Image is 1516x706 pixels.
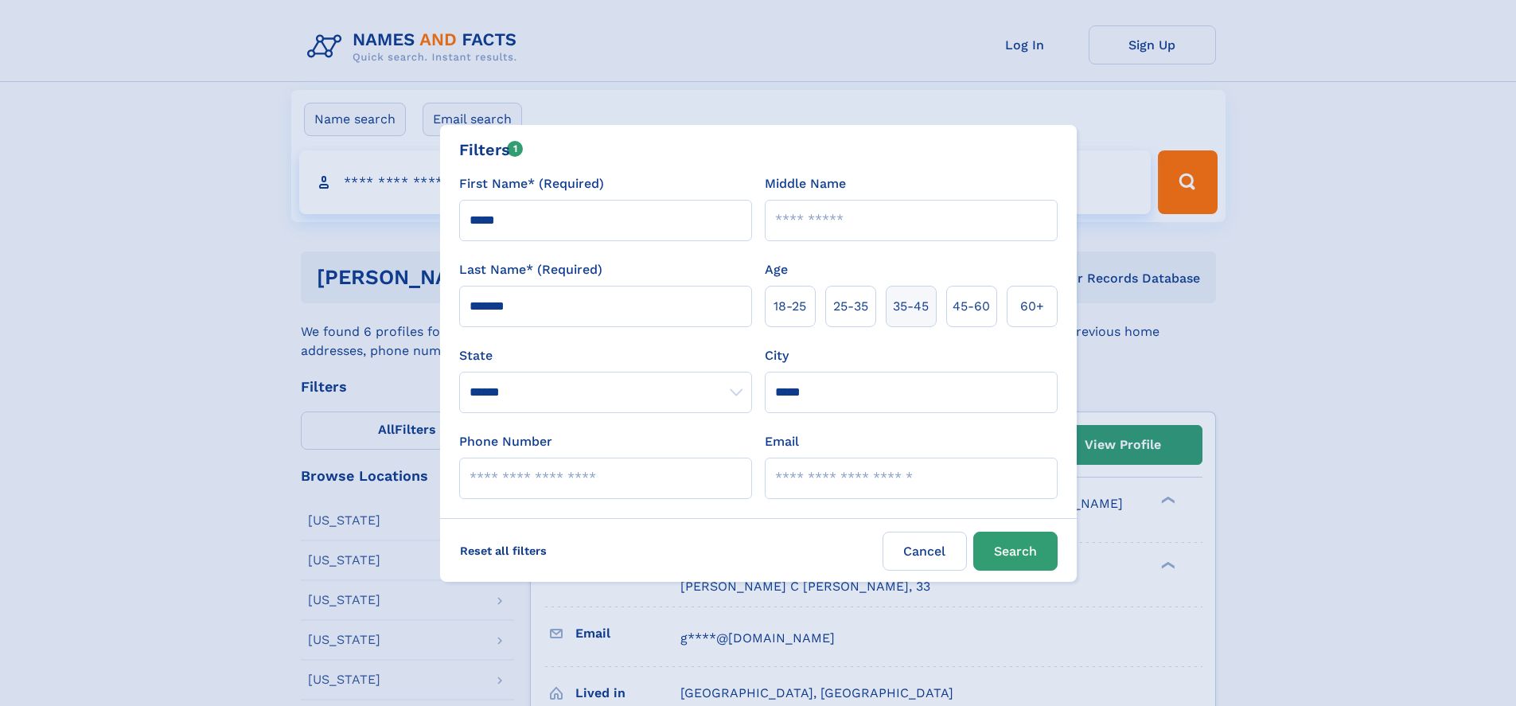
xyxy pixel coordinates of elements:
label: First Name* (Required) [459,174,604,193]
label: State [459,346,752,365]
div: Filters [459,138,524,162]
label: Phone Number [459,432,552,451]
label: Reset all filters [450,532,557,570]
label: Age [765,260,788,279]
span: 18‑25 [774,297,806,316]
label: City [765,346,789,365]
span: 25‑35 [833,297,868,316]
label: Email [765,432,799,451]
span: 35‑45 [893,297,929,316]
span: 60+ [1020,297,1044,316]
label: Last Name* (Required) [459,260,602,279]
button: Search [973,532,1058,571]
label: Middle Name [765,174,846,193]
label: Cancel [883,532,967,571]
span: 45‑60 [953,297,990,316]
